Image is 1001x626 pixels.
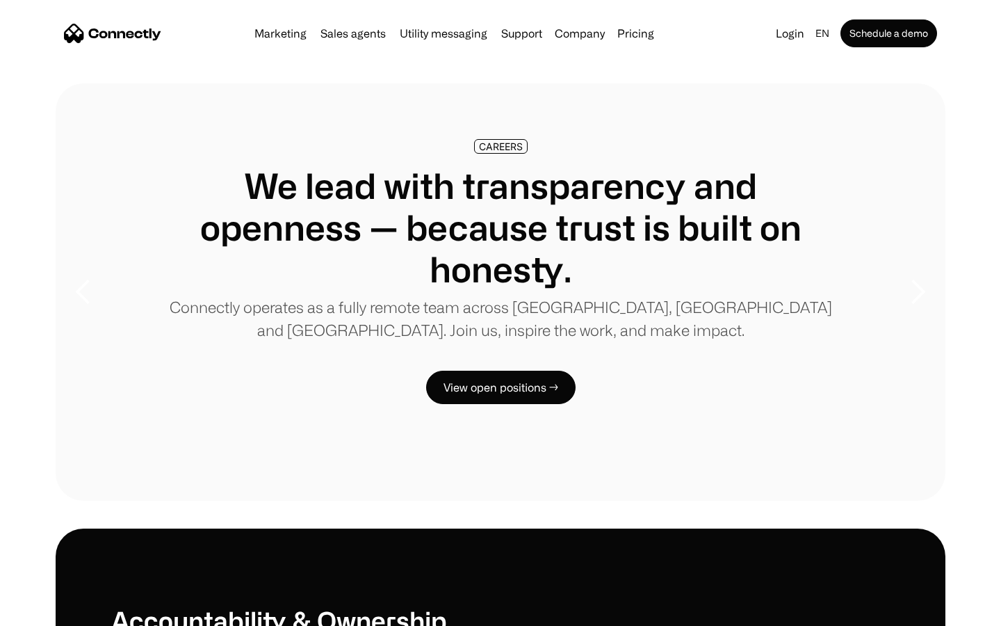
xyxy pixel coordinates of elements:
div: Company [555,24,605,43]
a: Pricing [612,28,660,39]
a: Schedule a demo [840,19,937,47]
a: Marketing [249,28,312,39]
a: Sales agents [315,28,391,39]
a: View open positions → [426,371,576,404]
a: Support [496,28,548,39]
div: CAREERS [479,141,523,152]
a: Utility messaging [394,28,493,39]
p: Connectly operates as a fully remote team across [GEOGRAPHIC_DATA], [GEOGRAPHIC_DATA] and [GEOGRA... [167,296,834,342]
ul: Language list [28,602,83,621]
h1: We lead with transparency and openness — because trust is built on honesty. [167,165,834,290]
div: en [815,24,829,43]
aside: Language selected: English [14,600,83,621]
a: Login [770,24,810,43]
